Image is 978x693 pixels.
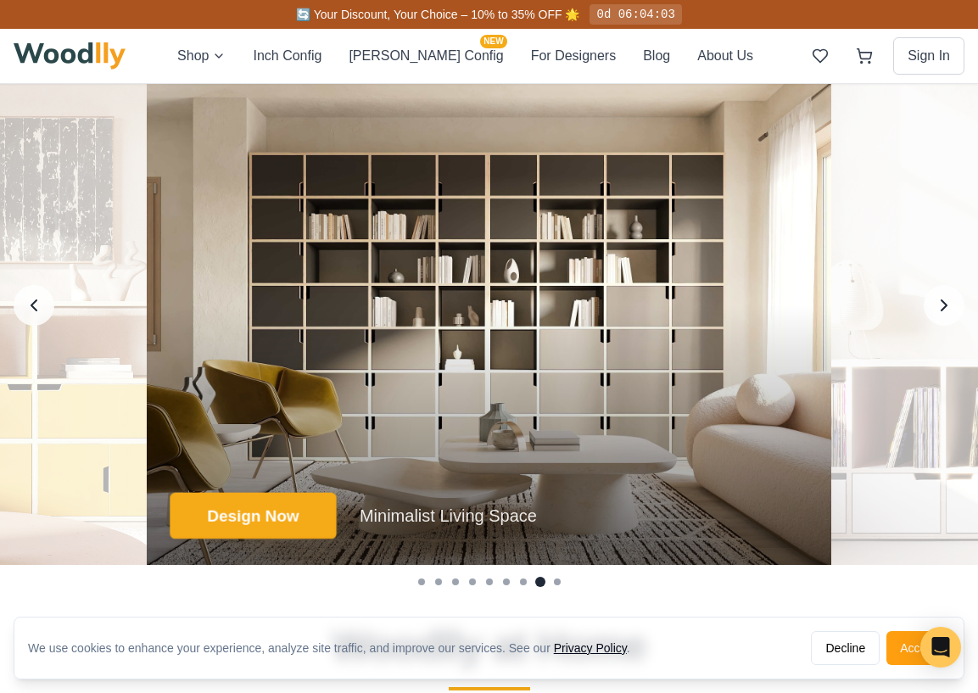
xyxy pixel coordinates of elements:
span: 🔄 Your Discount, Your Choice – 10% to 35% OFF 🌟 [296,8,579,21]
button: [PERSON_NAME] ConfigNEW [349,45,503,67]
a: Privacy Policy [554,641,627,655]
button: Sign In [893,37,964,75]
button: Shop [177,45,226,67]
button: Design Now [170,493,336,539]
button: Accept [886,631,950,665]
div: 0d 06:04:03 [590,4,681,25]
button: Previous image [14,285,54,326]
span: NEW [480,35,506,48]
p: Minimalist Living Space [360,504,537,528]
button: Decline [811,631,880,665]
img: Woodlly [14,42,126,70]
button: Next image [924,285,964,326]
button: For Designers [531,45,616,67]
div: We use cookies to enhance your experience, analyze site traffic, and improve our services. See our . [28,640,644,657]
button: Inch Config [253,45,321,67]
div: Open Intercom Messenger [920,627,961,668]
button: Blog [643,45,670,67]
button: About Us [697,45,753,67]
